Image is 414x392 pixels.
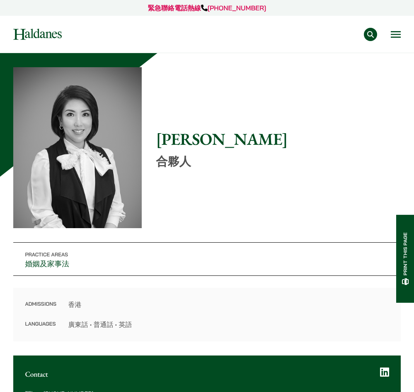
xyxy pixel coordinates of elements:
[25,299,56,319] dt: Admissions
[25,370,389,379] h2: Contact
[68,299,389,309] dd: 香港
[391,31,401,38] button: Open menu
[13,29,62,40] img: Logo of Haldanes
[25,252,68,258] span: Practice Areas
[364,28,377,41] button: Search
[25,259,69,269] a: 婚姻及家事法
[380,367,389,377] a: LinkedIn
[25,319,56,329] dt: Languages
[156,129,401,149] h1: [PERSON_NAME]
[68,319,389,329] dd: 廣東話 • 普通話 • 英語
[148,4,266,12] a: 緊急聯絡電話熱線[PHONE_NUMBER]
[156,155,401,169] p: 合夥人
